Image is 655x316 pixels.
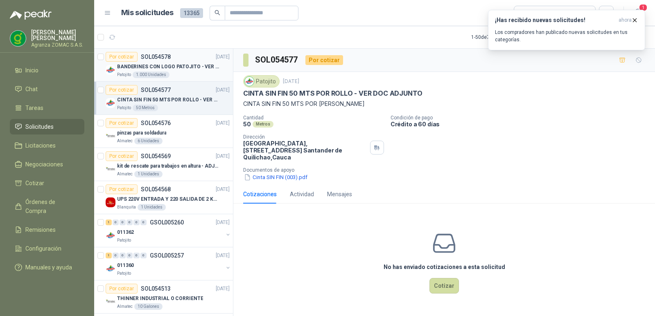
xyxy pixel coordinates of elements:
p: [DATE] [216,53,230,61]
span: Solicitudes [25,122,54,131]
div: Por cotizar [106,118,138,128]
a: 1 0 0 0 0 0 GSOL005257[DATE] Company Logo011360Patojito [106,251,231,277]
div: 0 [120,253,126,258]
span: 13365 [180,8,203,18]
img: Company Logo [106,98,115,108]
div: 10 Galones [134,303,163,310]
div: Patojito [243,75,280,87]
a: Por cotizarSOL054577[DATE] Company LogoCINTA SIN FIN 50 MTS POR ROLLO - VER DOC ADJUNTOPatojito50... [94,82,233,115]
p: SOL054569 [141,153,171,159]
p: [DATE] [216,86,230,94]
div: 1 Unidades [138,204,166,211]
p: GSOL005257 [150,253,184,258]
div: Actividad [290,190,314,199]
p: BANDERINES CON LOGO PATOJITO - VER DOC ADJUNTO [117,63,219,71]
p: SOL054568 [141,186,171,192]
p: Cantidad [243,115,384,121]
div: 0 [126,220,133,225]
a: Configuración [10,241,84,256]
span: search [215,10,220,16]
p: SOL054577 [141,87,171,93]
img: Company Logo [106,164,115,174]
div: 1 [106,253,112,258]
p: Almatec [117,303,133,310]
span: Órdenes de Compra [25,197,77,215]
img: Company Logo [106,264,115,273]
p: [DATE] [216,186,230,193]
button: Cotizar [429,278,459,294]
div: 0 [113,220,119,225]
div: 1 - 50 de 7945 [471,31,524,44]
p: pinzas para soldadura [117,129,166,137]
p: kit de rescate para trabajos en altura - ADJUNTAR FICHA TECNICA [117,162,219,170]
a: Solicitudes [10,119,84,134]
p: UPS 220V ENTRADA Y 220 SALIDA DE 2 KVA [117,195,219,203]
div: 1.000 Unidades [133,72,169,78]
span: Manuales y ayuda [25,263,72,272]
div: Por cotizar [106,284,138,294]
p: [GEOGRAPHIC_DATA], [STREET_ADDRESS] Santander de Quilichao , Cauca [243,140,367,161]
div: 1 [106,220,112,225]
p: Condición de pago [391,115,652,121]
div: 0 [126,253,133,258]
p: Almatec [117,171,133,177]
span: Cotizar [25,179,44,188]
a: Licitaciones [10,138,84,153]
div: 0 [140,253,147,258]
p: CINTA SIN FIN 50 MTS POR ROLLO - VER DOC ADJUNTO [243,89,422,98]
h1: Mis solicitudes [121,7,174,19]
img: Company Logo [106,131,115,141]
p: Almatec [117,138,133,144]
div: 6 Unidades [134,138,163,144]
p: GSOL005260 [150,220,184,225]
p: Agranza ZOMAC S.A.S. [31,43,84,47]
img: Company Logo [106,231,115,240]
div: Mensajes [327,190,352,199]
div: Cotizaciones [243,190,277,199]
h3: No has enviado cotizaciones a esta solicitud [384,262,505,271]
div: 0 [120,220,126,225]
div: Todas [519,9,536,18]
p: Crédito a 60 días [391,121,652,128]
p: [DATE] [216,152,230,160]
div: 0 [133,253,140,258]
p: [DATE] [283,78,299,85]
div: Por cotizar [106,184,138,194]
div: 50 Metros [133,105,158,111]
span: Negociaciones [25,160,63,169]
div: Por cotizar [106,52,138,62]
div: Metros [253,121,273,128]
a: Tareas [10,100,84,116]
span: Chat [25,85,38,94]
span: Licitaciones [25,141,56,150]
button: ¡Has recibido nuevas solicitudes!ahora Los compradores han publicado nuevas solicitudes en tus ca... [488,10,645,50]
div: 0 [140,220,147,225]
p: [DATE] [216,285,230,293]
a: Órdenes de Compra [10,194,84,219]
p: 011362 [117,229,134,236]
p: THINNER INDUSTRIAL O CORRIENTE [117,295,203,303]
button: Cinta SIN FIN (003).pdf [243,173,308,182]
p: 50 [243,121,251,128]
img: Company Logo [106,197,115,207]
div: Por cotizar [106,85,138,95]
p: [DATE] [216,252,230,260]
span: Tareas [25,103,43,112]
a: Por cotizarSOL054568[DATE] Company LogoUPS 220V ENTRADA Y 220 SALIDA DE 2 KVABlanquita1 Unidades [94,181,233,214]
a: Chat [10,81,84,97]
h3: ¡Has recibido nuevas solicitudes! [495,17,615,24]
p: Documentos de apoyo [243,167,652,173]
a: Por cotizarSOL054513[DATE] Company LogoTHINNER INDUSTRIAL O CORRIENTEAlmatec10 Galones [94,280,233,314]
p: Dirección [243,134,367,140]
a: Remisiones [10,222,84,238]
div: Por cotizar [106,151,138,161]
p: [DATE] [216,119,230,127]
img: Company Logo [10,31,26,46]
h3: SOL054577 [255,54,299,66]
p: CINTA SIN FIN 50 MTS POR ROLLO - VER DOC ADJUNTO [117,96,219,104]
p: Patojito [117,237,131,244]
div: 1 Unidades [134,171,163,177]
div: 0 [113,253,119,258]
button: 1 [630,6,645,20]
a: Cotizar [10,175,84,191]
